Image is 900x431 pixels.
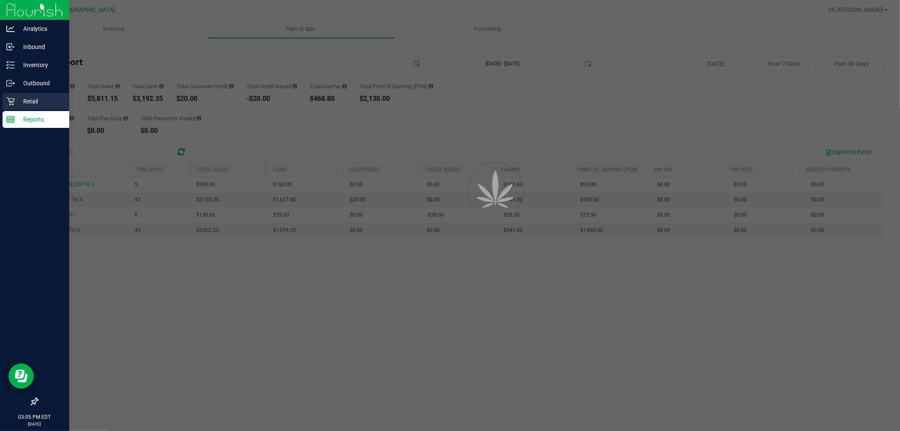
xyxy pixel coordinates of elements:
[15,78,65,88] p: Outbound
[15,114,65,125] p: Reports
[4,413,65,421] p: 03:05 PM EDT
[6,43,15,51] inline-svg: Inbound
[6,115,15,124] inline-svg: Reports
[4,421,65,427] p: [DATE]
[6,24,15,33] inline-svg: Analytics
[15,24,65,34] p: Analytics
[8,363,34,389] iframe: Resource center
[15,42,65,52] p: Inbound
[6,97,15,106] inline-svg: Retail
[6,79,15,87] inline-svg: Outbound
[6,61,15,69] inline-svg: Inventory
[15,96,65,106] p: Retail
[15,60,65,70] p: Inventory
